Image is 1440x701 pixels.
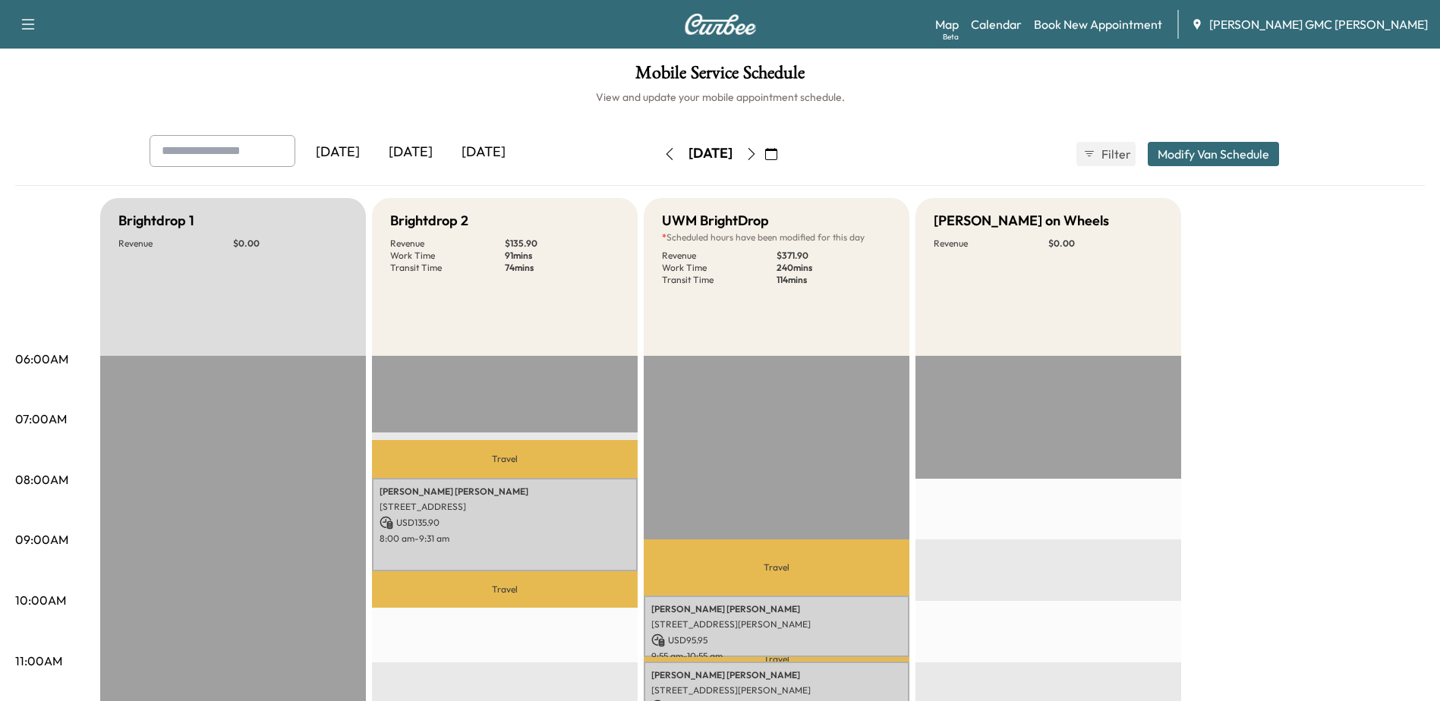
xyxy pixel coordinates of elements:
div: [DATE] [447,135,520,170]
a: Book New Appointment [1034,15,1162,33]
p: Revenue [390,237,505,250]
p: 240 mins [777,262,891,274]
p: Revenue [662,250,777,262]
p: $ 0.00 [233,237,348,250]
p: [PERSON_NAME] [PERSON_NAME] [651,669,902,681]
button: Filter [1076,142,1136,166]
p: $ 371.90 [777,250,891,262]
p: [PERSON_NAME] [PERSON_NAME] [651,603,902,615]
p: Revenue [934,237,1048,250]
p: Revenue [118,237,233,250]
span: [PERSON_NAME] GMC [PERSON_NAME] [1209,15,1428,33]
p: Travel [644,657,909,662]
p: $ 0.00 [1048,237,1163,250]
div: [DATE] [301,135,374,170]
p: Travel [372,571,638,608]
a: Calendar [971,15,1022,33]
p: 91 mins [505,250,619,262]
p: Travel [372,440,638,478]
p: USD 95.95 [651,633,902,647]
p: [STREET_ADDRESS] [380,501,630,513]
h5: [PERSON_NAME] on Wheels [934,210,1109,231]
p: 114 mins [777,274,891,286]
p: 9:55 am - 10:55 am [651,650,902,662]
img: Curbee Logo [684,14,757,35]
p: [STREET_ADDRESS][PERSON_NAME] [651,684,902,696]
a: MapBeta [935,15,959,33]
p: Travel [644,539,909,596]
p: Transit Time [662,274,777,286]
p: 09:00AM [15,530,68,549]
p: 07:00AM [15,410,67,428]
p: Scheduled hours have been modified for this day [662,231,891,244]
div: [DATE] [688,144,733,163]
h5: Brightdrop 2 [390,210,468,231]
p: USD 135.90 [380,516,630,530]
p: 06:00AM [15,350,68,368]
h6: View and update your mobile appointment schedule. [15,90,1425,105]
button: Modify Van Schedule [1148,142,1279,166]
p: 10:00AM [15,591,66,609]
span: Filter [1101,145,1129,163]
p: [STREET_ADDRESS][PERSON_NAME] [651,618,902,630]
h5: UWM BrightDrop [662,210,769,231]
p: 8:00 am - 9:31 am [380,533,630,545]
p: $ 135.90 [505,237,619,250]
p: 11:00AM [15,652,62,670]
p: Work Time [390,250,505,262]
p: Transit Time [390,262,505,274]
h5: Brightdrop 1 [118,210,194,231]
p: 74 mins [505,262,619,274]
p: Work Time [662,262,777,274]
h1: Mobile Service Schedule [15,64,1425,90]
div: Beta [943,31,959,42]
p: 08:00AM [15,470,68,489]
p: [PERSON_NAME] [PERSON_NAME] [380,486,630,498]
div: [DATE] [374,135,447,170]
